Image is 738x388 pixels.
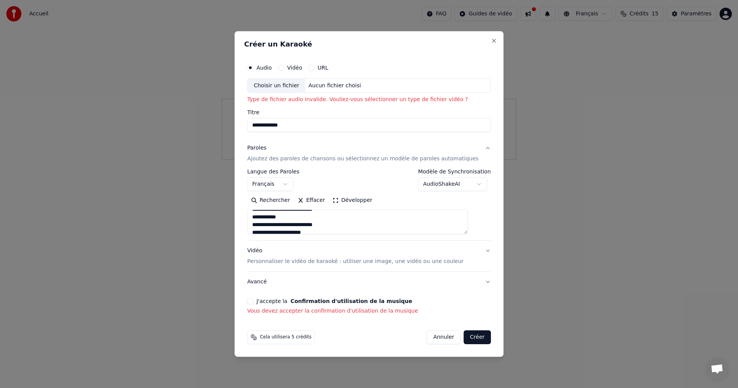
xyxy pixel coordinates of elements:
p: Type de fichier audio invalide. Vouliez-vous sélectionner un type de fichier vidéo ? [247,96,491,104]
p: Ajoutez des paroles de chansons ou sélectionnez un modèle de paroles automatiques [247,155,479,163]
h2: Créer un Karaoké [244,41,494,48]
label: Titre [247,110,491,115]
div: Choisir un fichier [248,79,305,93]
button: Créer [464,330,491,344]
div: Aucun fichier choisi [306,82,364,90]
label: J'accepte la [256,298,412,304]
label: Langue des Paroles [247,169,299,175]
label: Modèle de Synchronisation [418,169,491,175]
span: Cela utilisera 5 crédits [260,334,311,340]
label: URL [317,65,328,70]
button: Développer [329,195,376,207]
p: Personnaliser le vidéo de karaoké : utiliser une image, une vidéo ou une couleur [247,258,464,265]
div: Vidéo [247,247,464,266]
button: Annuler [427,330,460,344]
div: ParolesAjoutez des paroles de chansons ou sélectionnez un modèle de paroles automatiques [247,169,491,241]
button: Rechercher [247,195,294,207]
button: J'accepte la [291,298,412,304]
button: VidéoPersonnaliser le vidéo de karaoké : utiliser une image, une vidéo ou une couleur [247,241,491,272]
div: Paroles [247,145,266,152]
label: Audio [256,65,272,70]
p: Vous devez accepter la confirmation d'utilisation de la musique [247,307,491,315]
button: Effacer [294,195,329,207]
button: Avancé [247,272,491,292]
button: ParolesAjoutez des paroles de chansons ou sélectionnez un modèle de paroles automatiques [247,138,491,169]
label: Vidéo [287,65,302,70]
